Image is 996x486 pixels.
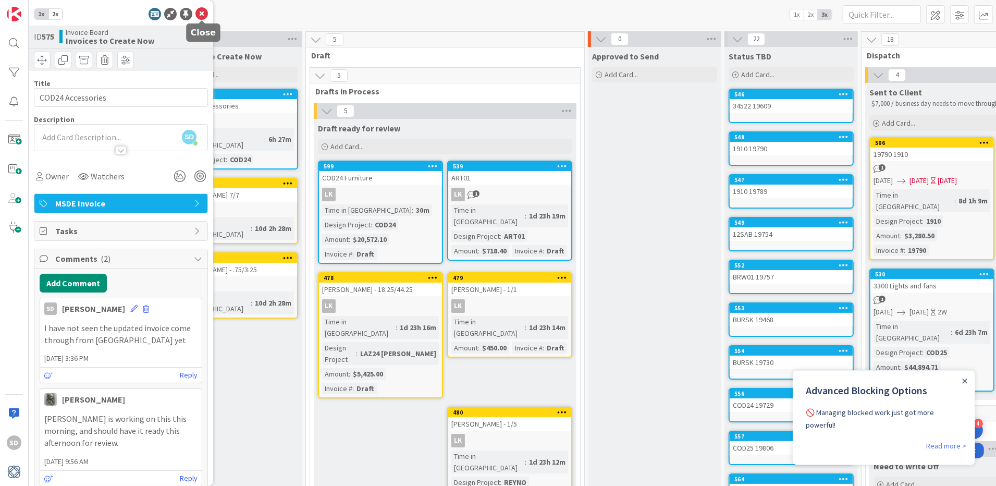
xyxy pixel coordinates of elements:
[448,162,571,171] div: 539
[874,361,900,373] div: Amount
[870,270,993,279] div: 530
[544,245,567,257] div: Draft
[954,195,956,206] span: :
[451,204,525,227] div: Time in [GEOGRAPHIC_DATA]
[177,128,264,151] div: Time in [GEOGRAPHIC_DATA]
[319,188,442,201] div: LK
[264,133,266,145] span: :
[500,230,501,242] span: :
[451,245,478,257] div: Amount
[793,370,975,465] iframe: UserGuiding Product Updates Slide Out
[526,210,568,222] div: 1d 23h 19m
[322,188,336,201] div: LK
[879,164,886,171] span: 1
[900,230,902,241] span: :
[874,307,893,318] span: [DATE]
[512,245,543,257] div: Invoice #
[34,79,51,88] label: Title
[319,283,442,296] div: [PERSON_NAME] - 18.25/44.25
[44,393,57,406] img: PA
[453,163,571,170] div: 539
[451,451,525,473] div: Time in [GEOGRAPHIC_DATA]
[924,215,943,227] div: 1910
[448,273,571,296] div: 479[PERSON_NAME] - 1/1
[478,342,479,354] span: :
[974,419,983,428] div: 4
[451,188,465,201] div: LK
[729,51,771,62] span: Status TBD
[448,188,571,201] div: LK
[322,368,349,380] div: Amount
[319,273,442,296] div: 478[PERSON_NAME] - 18.25/44.25
[44,322,198,346] p: I have not seen the updated invoice come through from [GEOGRAPHIC_DATA] yet
[730,389,853,398] div: 556
[42,31,54,42] b: 575
[448,417,571,431] div: [PERSON_NAME] - 1/5
[730,99,853,113] div: 34522 19609
[730,218,853,227] div: 549
[448,171,571,185] div: ART01
[91,170,125,183] span: Watchers
[318,161,443,264] a: 599COD24 FurnitureLKTime in [GEOGRAPHIC_DATA]:30mDesign Project:COD24Amount:$20,572.10Invoice #:D...
[730,303,853,313] div: 553
[729,131,854,166] a: 5481910 19790
[324,163,442,170] div: 599
[730,132,853,155] div: 5481910 19790
[869,137,994,260] a: 50619790 1910[DATE][DATE][DATE]Time in [GEOGRAPHIC_DATA]:8d 1h 9mDesign Project:1910Amount:$3,280...
[182,130,196,144] span: SD
[62,393,125,406] div: [PERSON_NAME]
[729,388,854,422] a: 556COD24 19729
[544,342,567,354] div: Draft
[448,283,571,296] div: [PERSON_NAME] - 1/1
[173,178,298,244] a: 482[PERSON_NAME] 7/7Time in [GEOGRAPHIC_DATA]:10d 2h 28m
[902,361,941,373] div: $44,894.71
[174,253,297,263] div: 481
[730,346,853,369] div: 554BURSK 19730
[352,248,354,260] span: :
[875,139,993,147] div: 506
[734,347,853,355] div: 554
[730,346,853,356] div: 554
[952,326,990,338] div: 6d 23h 7m
[592,51,659,62] span: Approved to Send
[326,33,343,46] span: 5
[451,316,525,339] div: Time in [GEOGRAPHIC_DATA]
[330,69,348,82] span: 5
[501,230,527,242] div: ART01
[66,28,154,37] span: Invoice Board
[843,5,921,24] input: Quick Filter...
[453,409,571,416] div: 480
[7,435,21,450] div: SD
[956,195,990,206] div: 8d 1h 9m
[251,297,252,309] span: :
[870,138,993,161] div: 50619790 1910
[319,171,442,185] div: COD24 Furniture
[315,86,567,96] span: Drafts in Process
[924,347,950,358] div: COD25
[173,89,298,169] a: 575COD24 AccessoriesTime in [GEOGRAPHIC_DATA]:6h 27mDesign Project:COD24
[179,180,297,187] div: 482
[478,245,479,257] span: :
[900,361,902,373] span: :
[605,70,638,79] span: Add Card...
[730,90,853,113] div: 54634522 19609
[451,299,465,313] div: LK
[227,154,253,165] div: COD24
[447,272,572,358] a: 479[PERSON_NAME] - 1/1LKTime in [GEOGRAPHIC_DATA]:1d 23h 14mAmount:$450.00Invoice #:Draft
[179,91,297,98] div: 575
[730,398,853,412] div: COD24 19729
[741,70,774,79] span: Add Card...
[874,230,900,241] div: Amount
[48,9,63,19] span: 2x
[902,230,937,241] div: $3,280.50
[730,432,853,441] div: 557
[173,252,298,319] a: 481[PERSON_NAME] - .75/3.25Time in [GEOGRAPHIC_DATA]:10d 2h 28m
[790,9,804,20] span: 1x
[804,9,818,20] span: 2x
[734,91,853,98] div: 546
[730,227,853,241] div: 12SAB 19754
[526,456,568,468] div: 1d 23h 12m
[888,69,906,81] span: 4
